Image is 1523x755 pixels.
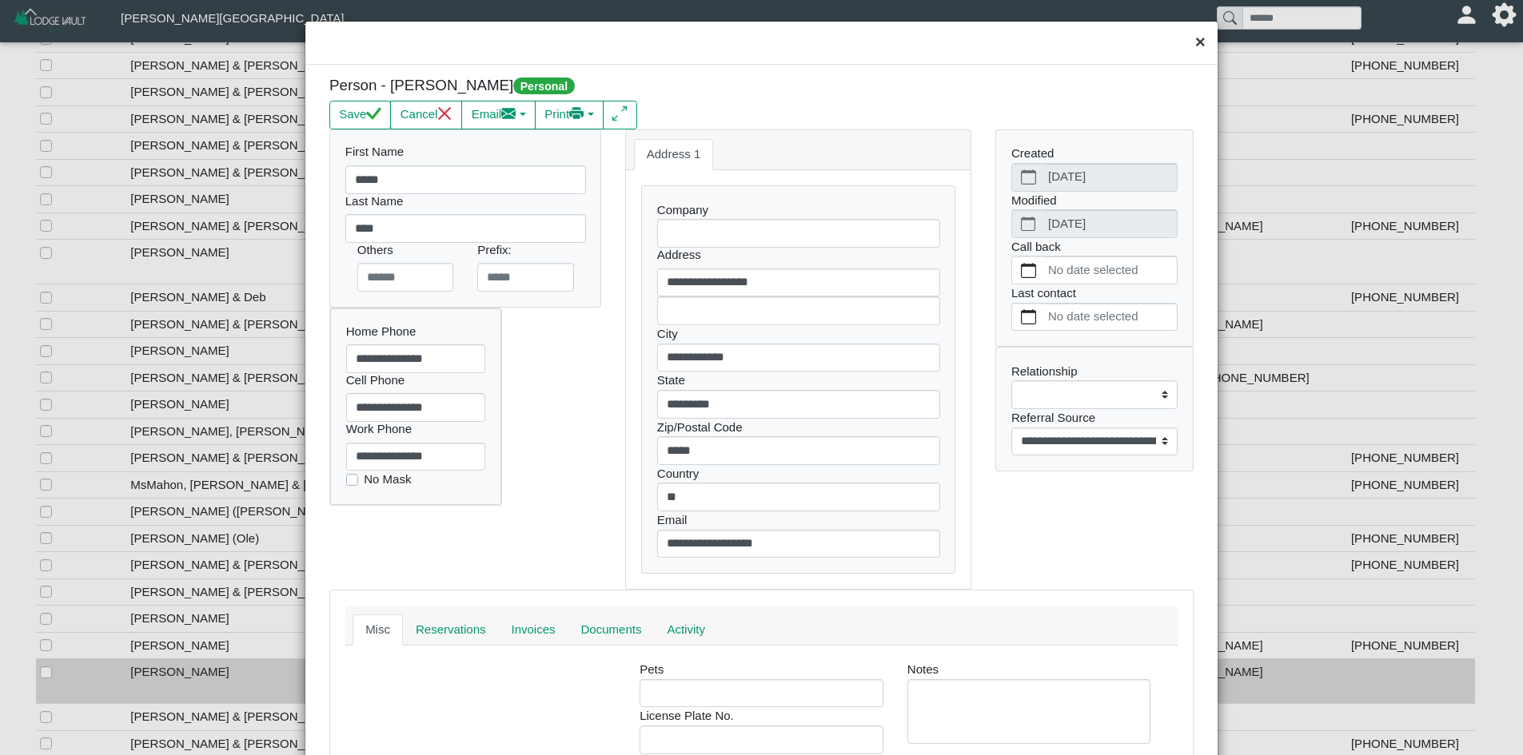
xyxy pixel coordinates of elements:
[996,348,1193,471] div: Relationship Referral Source
[996,130,1193,347] div: Created Modified Call back Last contact
[634,139,714,171] a: Address 1
[1012,304,1045,331] button: calendar
[345,145,586,159] h6: First Name
[346,422,486,436] h6: Work Phone
[513,77,574,94] span: Personal
[353,614,403,646] a: Misc
[499,614,568,646] a: Invoices
[345,194,586,209] h6: Last Name
[390,101,462,129] button: Cancelx
[1045,304,1177,331] label: No date selected
[640,661,883,707] div: Pets
[1012,256,1045,284] button: calendar
[346,373,486,387] h6: Cell Phone
[535,101,604,129] button: Printprinter fill
[654,614,718,646] a: Activity
[895,661,1163,754] div: Notes
[364,471,411,489] label: No Mask
[640,707,883,753] div: License Plate No.
[329,77,750,95] h5: Person - [PERSON_NAME]
[477,243,573,257] h6: Prefix:
[657,248,940,262] h6: Address
[569,106,584,121] svg: printer fill
[568,614,655,646] a: Documents
[437,106,453,121] svg: x
[612,106,628,121] svg: arrows angle expand
[329,101,391,129] button: Savecheck
[1045,256,1177,284] label: No date selected
[1183,22,1218,64] button: Close
[642,186,955,573] div: Company City State Zip/Postal Code Country Email
[603,101,637,129] button: arrows angle expand
[1021,263,1036,278] svg: calendar
[1021,309,1036,324] svg: calendar
[403,614,499,646] a: Reservations
[346,324,486,339] h6: Home Phone
[357,243,453,257] h6: Others
[461,101,536,129] button: Emailenvelope fill
[366,106,381,121] svg: check
[501,106,516,121] svg: envelope fill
